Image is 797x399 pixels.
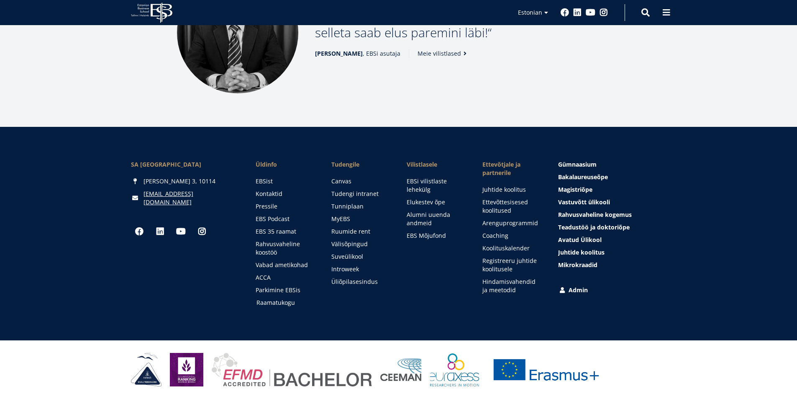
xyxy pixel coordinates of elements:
[256,215,315,223] a: EBS Podcast
[482,219,541,227] a: Arenguprogrammid
[331,215,390,223] a: MyEBS
[256,261,315,269] a: Vabad ametikohad
[407,177,466,194] a: EBSi vilistlaste lehekülg
[482,198,541,215] a: Ettevõttesisesed koolitused
[418,49,469,58] a: Meie vilistlased
[331,202,390,211] a: Tunniplaan
[256,286,315,294] a: Parkimine EBSis
[331,227,390,236] a: Ruumide rent
[315,49,363,57] strong: [PERSON_NAME]
[482,278,541,294] a: Hindamisvahendid ja meetodid
[558,198,666,206] a: Vastuvõtt ülikooli
[331,265,390,273] a: Introweek
[256,190,315,198] a: Kontaktid
[256,227,315,236] a: EBS 35 raamat
[558,248,605,256] span: Juhtide koolitus
[407,211,466,227] a: Alumni uuenda andmeid
[482,185,541,194] a: Juhtide koolitus
[558,248,666,257] a: Juhtide koolitus
[558,173,666,181] a: Bakalaureuseõpe
[256,160,315,169] span: Üldinfo
[558,160,597,168] span: Gümnaasium
[331,160,390,169] a: Tudengile
[256,202,315,211] a: Pressile
[558,261,666,269] a: Mikrokraadid
[131,223,148,240] a: Facebook
[131,353,161,386] img: HAKA
[131,177,239,185] div: [PERSON_NAME] 3, 10114
[558,211,666,219] a: Rahvusvaheline kogemus
[487,353,605,386] img: Erasmus+
[558,223,666,232] a: Teadustöö ja doktoriõpe
[558,160,666,169] a: Gümnaasium
[558,236,666,244] a: Avatud Ülikool
[558,185,666,194] a: Magistriõpe
[331,252,390,261] a: Suveülikool
[586,8,595,17] a: Youtube
[482,257,541,273] a: Registreeru juhtide koolitusele
[331,190,390,198] a: Tudengi intranet
[407,198,466,206] a: Elukestev õpe
[144,190,239,206] a: [EMAIL_ADDRESS][DOMAIN_NAME]
[558,211,632,219] span: Rahvusvaheline kogemus
[194,223,210,240] a: Instagram
[482,244,541,252] a: Koolituskalender
[256,177,315,185] a: EBSist
[558,261,597,269] span: Mikrokraadid
[558,198,610,206] span: Vastuvõtt ülikooli
[487,353,605,386] a: Erasmus +
[256,240,315,257] a: Rahvusvaheline koostöö
[482,232,541,240] a: Coaching
[131,160,239,169] div: SA [GEOGRAPHIC_DATA]
[573,8,582,17] a: Linkedin
[331,177,390,185] a: Canvas
[331,240,390,248] a: Välisõpingud
[558,236,602,244] span: Avatud Ülikool
[315,49,400,58] span: , EBSi asutaja
[558,185,592,193] span: Magistriõpe
[407,160,466,169] span: Vilistlasele
[561,8,569,17] a: Facebook
[173,223,190,240] a: Youtube
[170,353,203,386] img: Eduniversal
[331,278,390,286] a: Üliõpilasesindus
[380,358,422,381] img: Ceeman
[558,223,630,231] span: Teadustöö ja doktoriõpe
[212,353,372,386] img: EFMD
[152,223,169,240] a: Linkedin
[256,299,315,307] a: Raamatukogu
[558,286,666,294] a: Admin
[558,173,608,181] span: Bakalaureuseõpe
[482,160,541,177] span: Ettevõtjale ja partnerile
[256,273,315,282] a: ACCA
[407,232,466,240] a: EBS Mõjufond
[430,353,479,386] img: EURAXESS
[600,8,608,17] a: Instagram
